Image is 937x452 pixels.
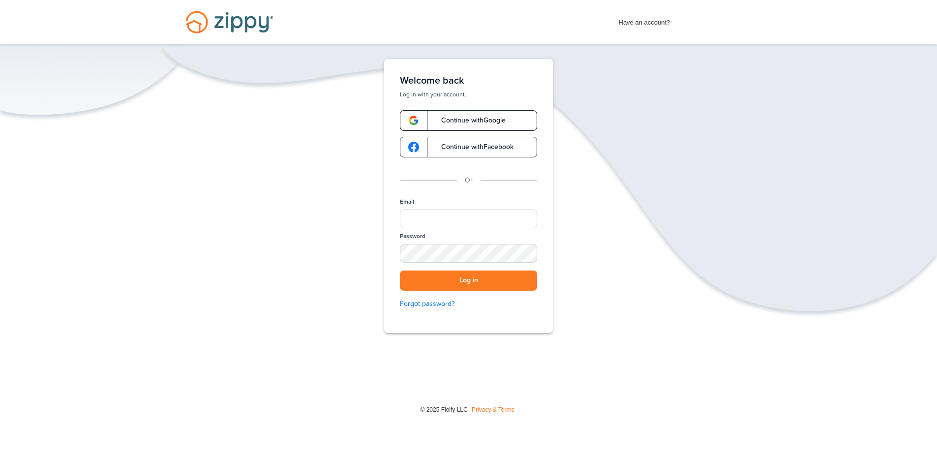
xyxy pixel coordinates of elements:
[420,406,467,413] span: © 2025 Floify LLC
[465,175,473,186] p: Or
[400,75,537,87] h1: Welcome back
[408,142,419,152] img: google-logo
[431,144,514,151] span: Continue with Facebook
[400,137,537,157] a: google-logoContinue withFacebook
[400,271,537,291] button: Log in
[400,232,425,241] label: Password
[400,110,537,131] a: google-logoContinue withGoogle
[400,244,537,263] input: Password
[431,117,506,124] span: Continue with Google
[400,210,537,228] input: Email
[400,90,537,98] p: Log in with your account.
[472,406,514,413] a: Privacy & Terms
[619,12,670,28] span: Have an account?
[400,198,414,206] label: Email
[408,115,419,126] img: google-logo
[400,299,537,309] a: Forgot password?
